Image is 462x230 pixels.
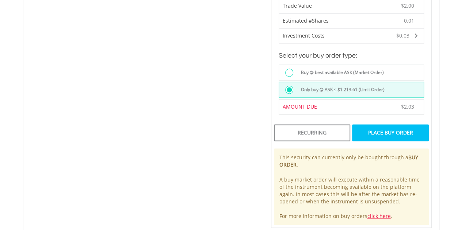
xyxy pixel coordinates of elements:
h3: Select your buy order type: [279,51,424,61]
span: 0.01 [404,17,414,24]
label: Only buy @ ASK ≤ $1 213.61 (Limit Order) [297,86,385,94]
span: Investment Costs [283,32,325,39]
span: $2.03 [401,103,414,110]
span: $2.00 [401,2,414,9]
span: $0.03 [396,32,409,39]
b: BUY ORDER [279,154,418,168]
div: Recurring [274,124,350,141]
a: click here [367,212,391,219]
div: Place Buy Order [352,124,428,141]
span: Trade Value [283,2,312,9]
span: Estimated #Shares [283,17,329,24]
label: Buy @ best available ASK (Market Order) [297,69,384,77]
span: AMOUNT DUE [283,103,317,110]
div: This security can currently only be bought through a . A buy market order will execute within a r... [274,148,429,225]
